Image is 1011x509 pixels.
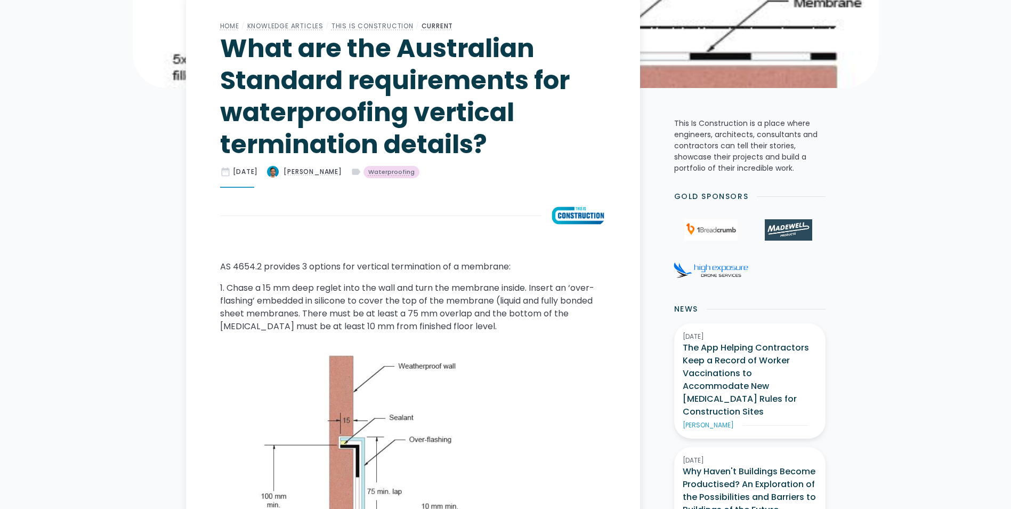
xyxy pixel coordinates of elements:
h1: What are the Australian Standard requirements for waterproofing vertical termination details? [220,33,606,161]
a: This Is Construction [331,21,414,30]
h2: Gold Sponsors [674,191,749,202]
img: High Exposure [674,262,748,278]
div: [DATE] [233,167,258,177]
div: label [351,166,361,177]
img: Madewell Products [765,219,812,241]
a: [DATE]The App Helping Contractors Keep a Record of Worker Vaccinations to Accommodate New [MEDICA... [674,323,826,439]
p: AS 4654.2 provides 3 options for vertical termination of a membrane: [220,260,606,273]
div: date_range [220,166,231,177]
p: This Is Construction is a place where engineers, architects, consultants and contractors can tell... [674,118,826,174]
a: Knowledge Articles [247,21,323,30]
div: / [323,20,331,33]
a: Waterproofing [363,166,419,179]
div: [PERSON_NAME] [284,167,342,177]
div: [DATE] [683,332,817,341]
img: What are the Australian Standard requirements for waterproofing vertical termination details? [550,205,606,226]
a: Current [422,21,454,30]
div: [DATE] [683,456,817,465]
a: Home [220,21,239,30]
p: 1. Chase a 15 mm deep reglet into the wall and turn the membrane inside. Insert an ‘over-flashing... [220,282,606,333]
a: [PERSON_NAME] [266,165,342,178]
div: Waterproofing [368,168,415,177]
h2: News [674,304,698,315]
div: / [414,20,422,33]
img: 1Breadcrumb [684,219,738,241]
div: [PERSON_NAME] [683,420,734,430]
img: What are the Australian Standard requirements for waterproofing vertical termination details? [266,165,279,178]
div: / [239,20,247,33]
h3: The App Helping Contractors Keep a Record of Worker Vaccinations to Accommodate New [MEDICAL_DATA... [683,341,817,418]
